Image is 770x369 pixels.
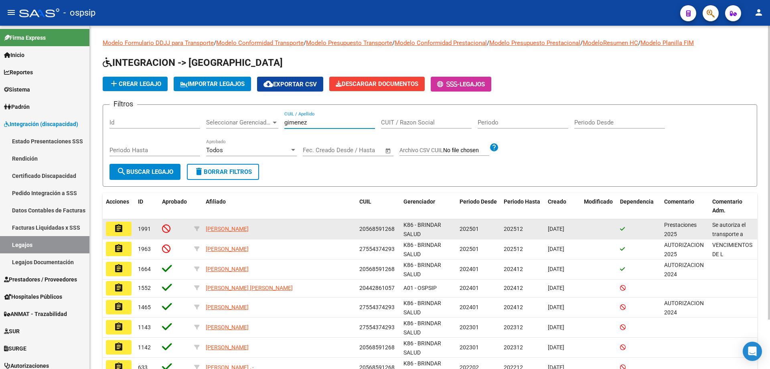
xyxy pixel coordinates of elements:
span: - ospsip [63,4,95,22]
span: K86 - BRINDAR SALUD [403,262,441,277]
span: Crear Legajo [109,80,161,88]
span: Legajos [460,81,485,88]
button: Borrar Filtros [187,164,259,180]
span: [PERSON_NAME] [206,344,249,351]
span: AUTORIZACION 2025 [664,242,704,257]
span: K86 - BRINDAR SALUD [403,340,441,356]
span: Exportar CSV [263,81,317,88]
datatable-header-cell: Afiliado [203,193,356,220]
span: Comentario Adm. [712,198,742,214]
input: Fecha fin [342,147,381,154]
span: Todos [206,147,223,154]
span: 202312 [504,344,523,351]
span: 20568591268 [359,226,395,232]
mat-icon: add [109,79,119,88]
span: 27554374293 [359,324,395,330]
div: Open Intercom Messenger [743,342,762,361]
mat-icon: assignment [114,244,124,253]
span: AUTORIZACION 2024 [664,262,704,277]
input: Archivo CSV CUIL [443,147,489,154]
datatable-header-cell: Comentario Adm. [709,193,757,220]
span: 20568591268 [359,344,395,351]
span: IMPORTAR LEGAJOS [180,80,245,88]
span: Sistema [4,85,30,94]
span: Padrón [4,102,30,111]
a: Modelo Planilla FIM [640,39,694,47]
span: 20568591268 [359,266,395,272]
span: Hospitales Públicos [4,292,62,301]
span: [DATE] [548,324,564,330]
span: Firma Express [4,33,46,42]
span: 1664 [138,266,151,272]
span: Borrar Filtros [194,168,252,175]
span: SURGE [4,344,26,353]
span: [DATE] [548,246,564,252]
span: K86 - BRINDAR SALUD [403,222,441,237]
input: Fecha inicio [303,147,335,154]
datatable-header-cell: Aprobado [159,193,191,220]
mat-icon: assignment [114,322,124,332]
span: 1142 [138,344,151,351]
span: 1143 [138,324,151,330]
a: ModeloResumen HC [583,39,638,47]
mat-icon: assignment [114,342,124,352]
datatable-header-cell: Acciones [103,193,135,220]
span: Comentario [664,198,694,205]
mat-icon: assignment [114,264,124,273]
span: Reportes [4,68,33,77]
span: [DATE] [548,226,564,232]
span: 27554374293 [359,246,395,252]
button: Exportar CSV [257,77,323,92]
span: Inicio [4,51,24,59]
span: [PERSON_NAME] [PERSON_NAME] [206,285,293,291]
span: A01 - OSPSIP [403,285,437,291]
span: 202412 [504,285,523,291]
span: [DATE] [548,266,564,272]
span: [PERSON_NAME] [206,246,249,252]
mat-icon: delete [194,167,204,176]
a: Modelo Conformidad Transporte [216,39,304,47]
span: K86 - BRINDAR SALUD [403,242,441,257]
mat-icon: assignment [114,283,124,293]
h3: Filtros [109,98,137,110]
span: Afiliado [206,198,226,205]
span: 202412 [504,266,523,272]
a: Modelo Presupuesto Transporte [306,39,392,47]
span: Gerenciador [403,198,435,205]
span: 202401 [460,266,479,272]
span: Periodo Desde [460,198,497,205]
span: 202301 [460,324,479,330]
mat-icon: assignment [114,224,124,233]
span: Archivo CSV CUIL [399,147,443,153]
mat-icon: help [489,143,499,152]
datatable-header-cell: Gerenciador [400,193,456,220]
span: 202412 [504,304,523,310]
span: Descargar Documentos [336,80,418,88]
span: Seleccionar Gerenciador [206,119,271,126]
span: 20442861057 [359,285,395,291]
datatable-header-cell: CUIL [356,193,400,220]
button: Crear Legajo [103,77,168,91]
button: IMPORTAR LEGAJOS [174,77,251,91]
span: [DATE] [548,285,564,291]
span: - [437,81,460,88]
mat-icon: menu [6,8,16,17]
span: Prestadores / Proveedores [4,275,77,284]
span: [DATE] [548,304,564,310]
span: [DATE] [548,344,564,351]
span: [PERSON_NAME] [206,226,249,232]
datatable-header-cell: Dependencia [617,193,661,220]
span: Periodo Hasta [504,198,540,205]
span: Prestaciones 2025 [664,222,697,237]
span: [PERSON_NAME] [206,324,249,330]
span: VENCIMIENTOS DE L TRANSPORTE: LIC. DE CONDUCIR 28/02/2025 -VTV10/04/25-SEGURO-17/08/25/EL VALOR D... [712,242,757,367]
mat-icon: person [754,8,764,17]
span: Creado [548,198,566,205]
mat-icon: assignment [114,302,124,312]
span: [PERSON_NAME] [206,304,249,310]
datatable-header-cell: Modificado [581,193,617,220]
span: 202401 [460,304,479,310]
mat-icon: search [117,167,126,176]
a: Modelo Presupuesto Prestacional [489,39,580,47]
span: 1963 [138,246,151,252]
